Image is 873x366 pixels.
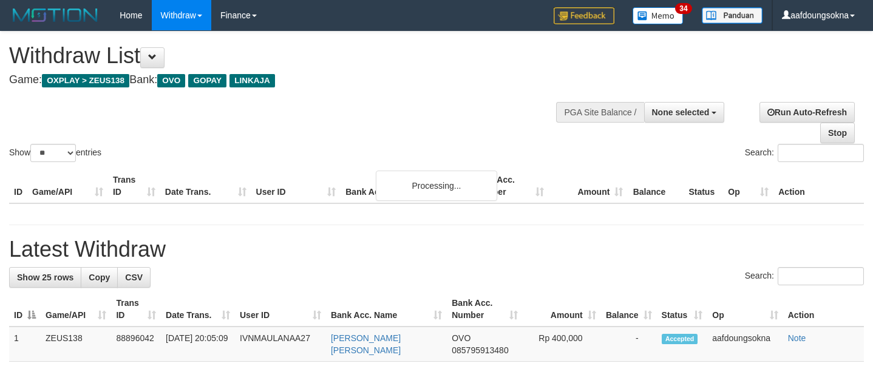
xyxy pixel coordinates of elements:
[9,292,41,327] th: ID: activate to sort column descending
[644,102,725,123] button: None selected
[788,333,806,343] a: Note
[17,273,73,282] span: Show 25 rows
[723,169,773,203] th: Op
[341,169,469,203] th: Bank Acc. Name
[702,7,763,24] img: panduan.png
[160,169,251,203] th: Date Trans.
[601,292,657,327] th: Balance: activate to sort column ascending
[601,327,657,362] td: -
[188,74,226,87] span: GOPAY
[157,74,185,87] span: OVO
[783,292,864,327] th: Action
[41,327,111,362] td: ZEUS138
[125,273,143,282] span: CSV
[707,292,783,327] th: Op: activate to sort column ascending
[778,144,864,162] input: Search:
[662,334,698,344] span: Accepted
[376,171,497,201] div: Processing...
[657,292,708,327] th: Status: activate to sort column ascending
[30,144,76,162] select: Showentries
[675,3,691,14] span: 34
[326,292,447,327] th: Bank Acc. Name: activate to sort column ascending
[27,169,108,203] th: Game/API
[469,169,549,203] th: Bank Acc. Number
[9,144,101,162] label: Show entries
[745,144,864,162] label: Search:
[42,74,129,87] span: OXPLAY > ZEUS138
[684,169,723,203] th: Status
[523,327,601,362] td: Rp 400,000
[108,169,160,203] th: Trans ID
[778,267,864,285] input: Search:
[9,267,81,288] a: Show 25 rows
[81,267,118,288] a: Copy
[161,292,235,327] th: Date Trans.: activate to sort column ascending
[89,273,110,282] span: Copy
[628,169,684,203] th: Balance
[111,292,161,327] th: Trans ID: activate to sort column ascending
[633,7,684,24] img: Button%20Memo.svg
[745,267,864,285] label: Search:
[9,44,570,68] h1: Withdraw List
[523,292,601,327] th: Amount: activate to sort column ascending
[652,107,710,117] span: None selected
[41,292,111,327] th: Game/API: activate to sort column ascending
[9,74,570,86] h4: Game: Bank:
[707,327,783,362] td: aafdoungsokna
[161,327,235,362] td: [DATE] 20:05:09
[554,7,614,24] img: Feedback.jpg
[9,237,864,262] h1: Latest Withdraw
[452,345,508,355] span: Copy 085795913480 to clipboard
[235,292,326,327] th: User ID: activate to sort column ascending
[9,169,27,203] th: ID
[447,292,523,327] th: Bank Acc. Number: activate to sort column ascending
[452,333,470,343] span: OVO
[759,102,855,123] a: Run Auto-Refresh
[556,102,644,123] div: PGA Site Balance /
[549,169,628,203] th: Amount
[331,333,401,355] a: [PERSON_NAME] [PERSON_NAME]
[251,169,341,203] th: User ID
[235,327,326,362] td: IVNMAULANAA27
[117,267,151,288] a: CSV
[773,169,864,203] th: Action
[9,327,41,362] td: 1
[9,6,101,24] img: MOTION_logo.png
[111,327,161,362] td: 88896042
[820,123,855,143] a: Stop
[229,74,275,87] span: LINKAJA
